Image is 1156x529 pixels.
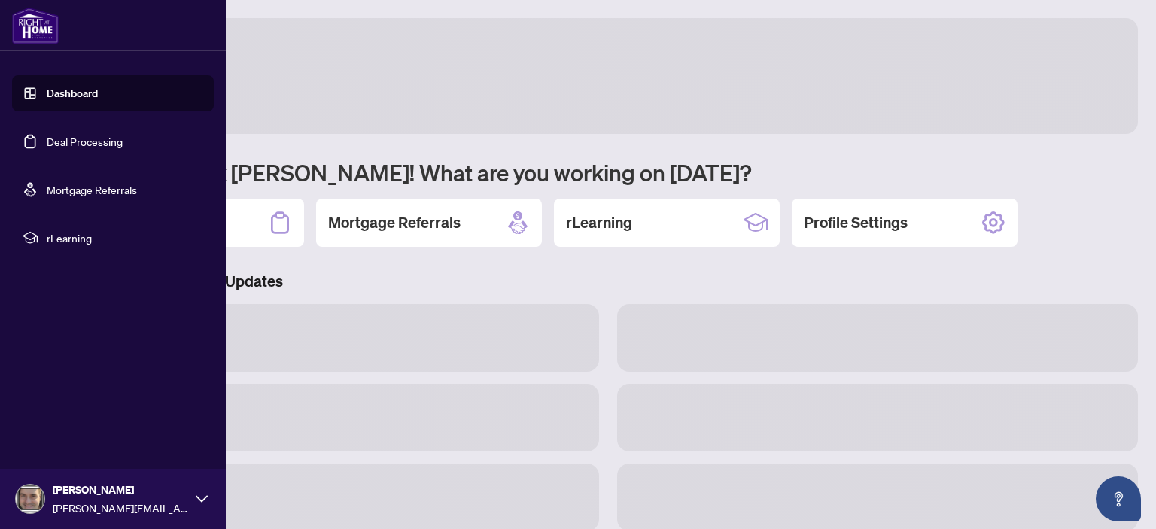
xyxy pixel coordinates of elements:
[53,482,188,498] span: [PERSON_NAME]
[16,485,44,513] img: Profile Icon
[78,271,1138,292] h3: Brokerage & Industry Updates
[12,8,59,44] img: logo
[47,135,123,148] a: Deal Processing
[47,87,98,100] a: Dashboard
[804,212,908,233] h2: Profile Settings
[53,500,188,516] span: [PERSON_NAME][EMAIL_ADDRESS][PERSON_NAME][DOMAIN_NAME]
[566,212,632,233] h2: rLearning
[1096,476,1141,521] button: Open asap
[78,158,1138,187] h1: Welcome back [PERSON_NAME]! What are you working on [DATE]?
[47,230,203,246] span: rLearning
[47,183,137,196] a: Mortgage Referrals
[328,212,461,233] h2: Mortgage Referrals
